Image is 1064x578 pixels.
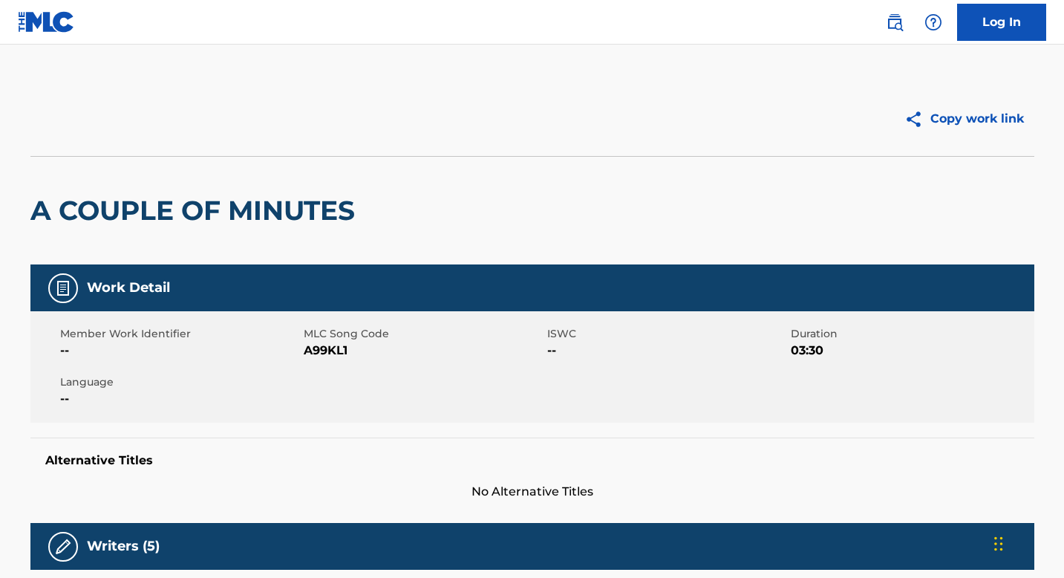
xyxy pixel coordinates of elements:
button: Copy work link [894,100,1034,137]
iframe: Chat Widget [990,507,1064,578]
div: Help [918,7,948,37]
a: Log In [957,4,1046,41]
span: MLC Song Code [304,326,544,342]
span: No Alternative Titles [30,483,1034,501]
img: Work Detail [54,279,72,297]
h5: Work Detail [87,279,170,296]
span: 03:30 [791,342,1031,360]
span: Language [60,374,300,390]
span: A99KL1 [304,342,544,360]
img: search [886,13,904,31]
h2: A COUPLE OF MINUTES [30,194,362,227]
span: -- [60,390,300,408]
span: ISWC [547,326,787,342]
a: Public Search [880,7,910,37]
img: Copy work link [904,110,930,129]
span: -- [60,342,300,360]
div: Drag [994,522,1003,566]
img: MLC Logo [18,11,75,33]
img: Writers [54,538,72,556]
span: Member Work Identifier [60,326,300,342]
span: Duration [791,326,1031,342]
img: help [924,13,942,31]
span: -- [547,342,787,360]
h5: Writers (5) [87,538,160,555]
h5: Alternative Titles [45,453,1019,468]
